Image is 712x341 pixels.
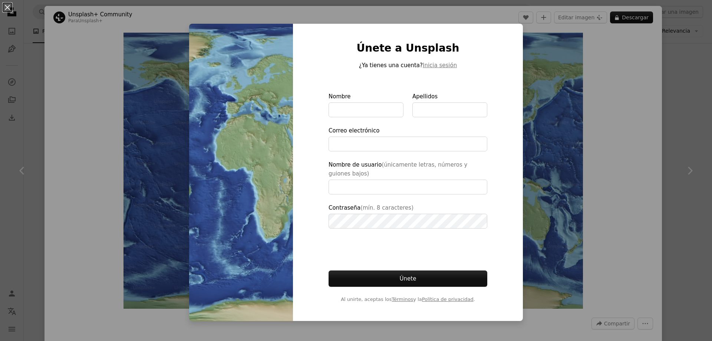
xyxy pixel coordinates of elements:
[329,61,487,70] p: ¿Ya tienes una cuenta?
[329,92,403,117] label: Nombre
[422,296,474,302] a: Política de privacidad
[329,161,467,177] span: (únicamente letras, números y guiones bajos)
[329,137,487,151] input: Correo electrónico
[189,24,293,321] img: premium_photo-1712509212206-ab4e7b3bb593
[329,270,487,287] button: Únete
[329,126,487,151] label: Correo electrónico
[423,61,457,70] button: Inicia sesión
[412,102,487,117] input: Apellidos
[360,204,413,211] span: (mín. 8 caracteres)
[329,180,487,194] input: Nombre de usuario(únicamente letras, números y guiones bajos)
[329,102,403,117] input: Nombre
[392,296,413,302] a: Términos
[329,214,487,229] input: Contraseña(mín. 8 caracteres)
[329,160,487,194] label: Nombre de usuario
[329,296,487,303] span: Al unirte, aceptas los y la .
[329,203,487,229] label: Contraseña
[412,92,487,117] label: Apellidos
[329,42,487,55] h1: Únete a Unsplash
